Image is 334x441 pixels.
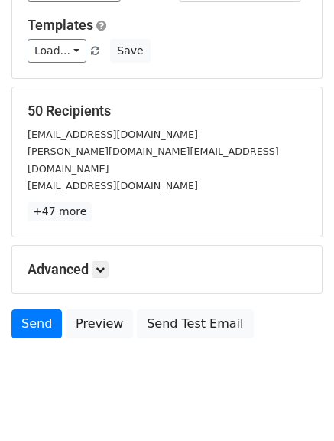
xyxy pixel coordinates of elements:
[258,367,334,441] div: Widget Obrolan
[28,103,306,119] h5: 50 Recipients
[28,145,279,175] small: [PERSON_NAME][DOMAIN_NAME][EMAIL_ADDRESS][DOMAIN_NAME]
[28,39,86,63] a: Load...
[28,261,306,278] h5: Advanced
[28,17,93,33] a: Templates
[110,39,150,63] button: Save
[28,202,92,221] a: +47 more
[28,129,198,140] small: [EMAIL_ADDRESS][DOMAIN_NAME]
[258,367,334,441] iframe: Chat Widget
[137,309,253,338] a: Send Test Email
[28,180,198,191] small: [EMAIL_ADDRESS][DOMAIN_NAME]
[11,309,62,338] a: Send
[66,309,133,338] a: Preview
